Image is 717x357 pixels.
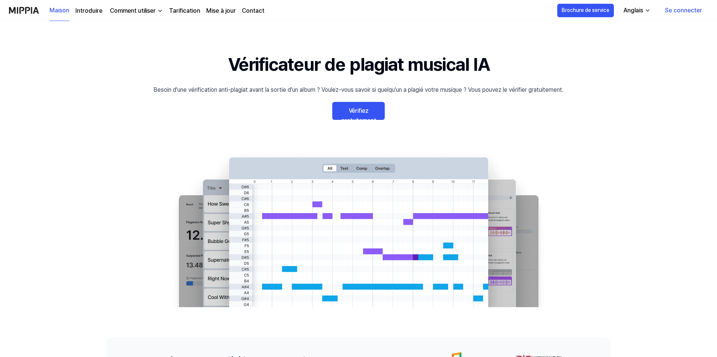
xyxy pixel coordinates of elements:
font: Contact [242,7,264,14]
button: Anglais [618,3,655,18]
font: Se connecter [665,7,702,14]
font: Comment utiliser [110,7,156,14]
a: Vérifiez gratuitement [332,102,385,120]
button: Brochure de service [557,4,614,17]
font: Tarification [169,7,200,14]
button: Comment utiliser [108,6,163,15]
font: Vérifiez gratuitement [341,107,376,124]
a: Mise à jour [206,6,236,15]
font: Vérificateur de plagiat musical IA [228,54,489,75]
font: Mise à jour [206,7,236,14]
a: Contact [242,6,264,15]
img: Image principale [163,150,553,307]
a: Tarification [169,6,200,15]
a: Maison [49,0,69,21]
font: Introduire [75,7,102,14]
font: Brochure de service [562,7,609,13]
font: Anglais [624,7,643,14]
img: vers le bas [157,8,163,14]
a: Introduire [75,6,102,15]
font: Besoin d'une vérification anti-plagiat avant la sortie d'un album ? Voulez-vous savoir si quelqu'... [153,86,564,93]
font: Maison [49,7,69,14]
